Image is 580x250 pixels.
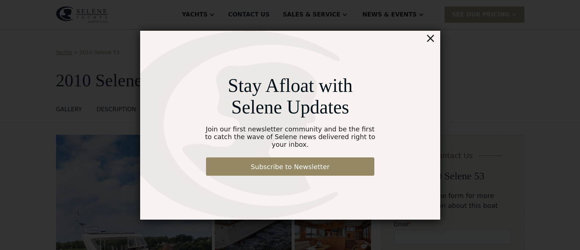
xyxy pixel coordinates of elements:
span: Unsubscribe any time by clicking the link at the bottom of any message [2,163,118,182]
div: Stay Afloat with Selene Updates [201,75,379,118]
a: Subscribe to Newsletter [206,157,374,176]
strong: I want to subscribe to your Newsletter. [2,163,83,175]
div: × [425,31,435,45]
input: I want to subscribe to your Newsletter.Unsubscribe any time by clicking the link at the bottom of... [2,163,7,168]
div: Join our first newsletter community and be the first to catch the wave of Selene news delivered r... [201,125,379,148]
